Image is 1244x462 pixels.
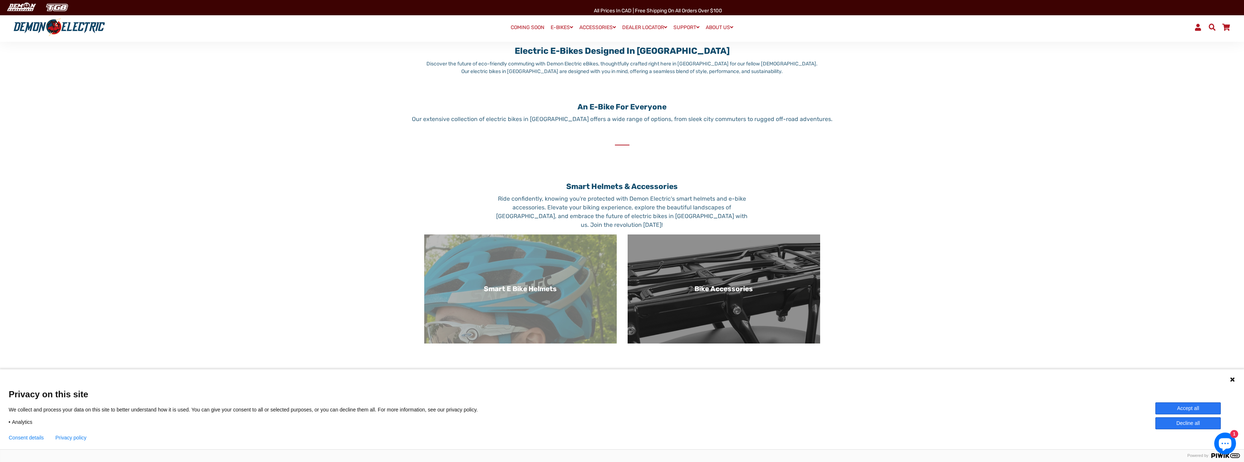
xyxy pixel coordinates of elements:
p: We collect and process your data on this site to better understand how it is used. You can give y... [9,406,489,413]
a: COMING SOON [508,23,547,33]
h1: Electric E-Bikes Designed in [GEOGRAPHIC_DATA] [424,39,820,56]
h2: Smart Helmets & Accessories [492,182,752,191]
a: DEALER LOCATOR [620,22,670,33]
img: Demon Electric [4,1,39,13]
h3: Bike Accessories [633,285,814,293]
h3: Smart E Bike Helmets [430,285,611,293]
button: Consent details [9,435,44,441]
span: All Prices in CAD | Free shipping on all orders over $100 [594,8,722,14]
img: Demon Electric logo [11,18,108,37]
img: TGB Canada [42,1,72,13]
a: E-BIKES [548,22,576,33]
a: ABOUT US [703,22,736,33]
span: Analytics [12,419,32,425]
span: Privacy on this site [9,389,1235,399]
a: SUPPORT [671,22,702,33]
a: Smart E Bike Helmets [424,234,617,344]
inbox-online-store-chat: Shopify online store chat [1212,433,1238,456]
p: Discover the future of eco-friendly commuting with Demon Electric eBikes, thoughtfully crafted ri... [424,60,820,75]
p: Ride confidently, knowing you're protected with Demon Electric's smart helmets and e-bike accesso... [492,194,752,229]
a: Bike Accessories [628,234,820,344]
a: Privacy policy [56,435,87,441]
span: Powered by [1184,453,1211,458]
a: ACCESSORIES [577,22,619,33]
button: Accept all [1155,402,1221,414]
button: Decline all [1155,417,1221,429]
